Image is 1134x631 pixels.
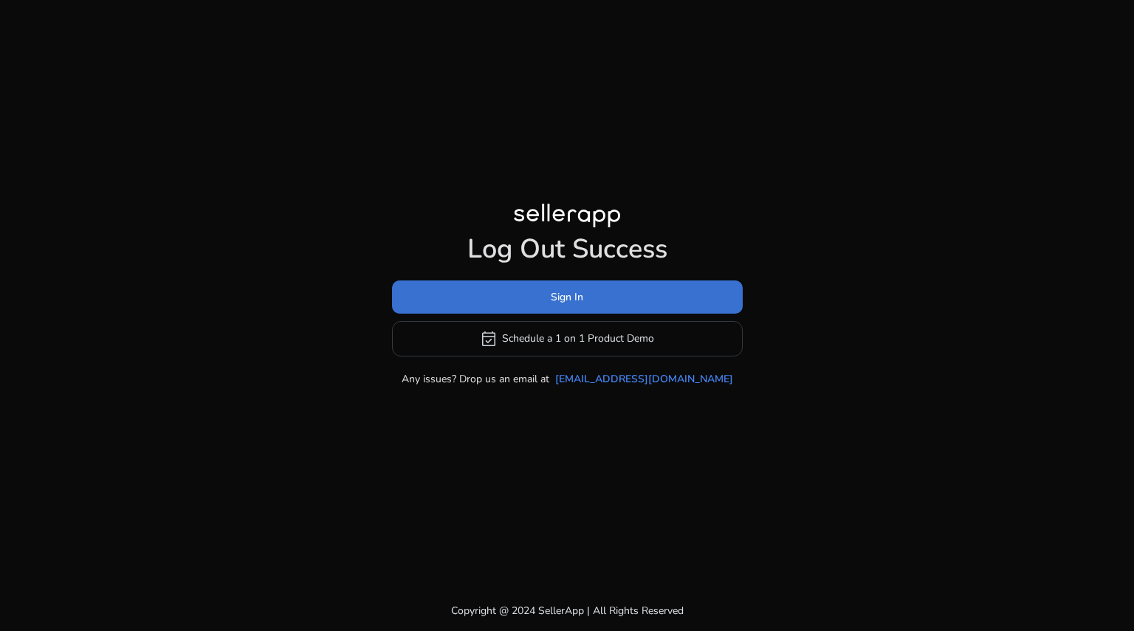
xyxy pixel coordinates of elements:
h1: Log Out Success [392,233,743,265]
a: [EMAIL_ADDRESS][DOMAIN_NAME] [555,371,733,387]
span: event_available [480,330,498,348]
button: Sign In [392,280,743,314]
button: event_availableSchedule a 1 on 1 Product Demo [392,321,743,356]
span: Sign In [551,289,583,305]
p: Any issues? Drop us an email at [402,371,549,387]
